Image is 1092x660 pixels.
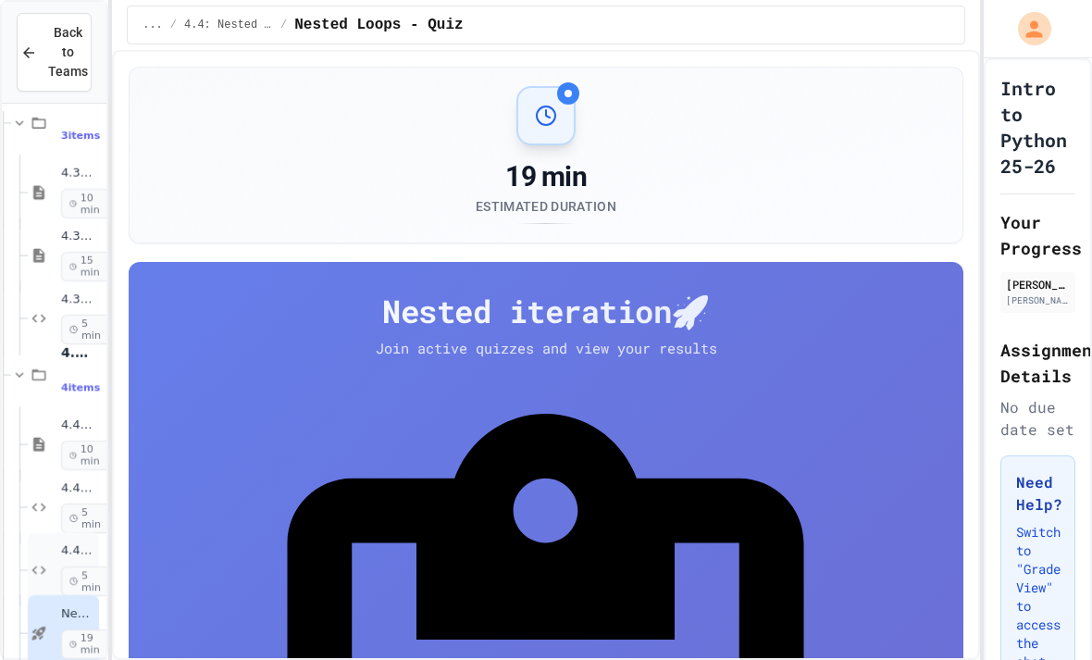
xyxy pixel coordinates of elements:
span: 10 min [61,189,112,218]
button: Back to Teams [17,13,92,92]
h4: Nested iteration 🚀 [158,292,934,330]
span: 4.4.3: Factorial [61,543,95,559]
span: 4.4: Nested Loops [61,344,95,361]
div: [PERSON_NAME][EMAIL_ADDRESS][DOMAIN_NAME] [1006,293,1070,307]
span: 5 min [61,504,112,533]
div: Estimated Duration [476,197,616,216]
span: 4.4: Nested Loops [184,18,273,32]
span: 5 min [61,567,112,596]
div: [PERSON_NAME] [1006,276,1070,293]
span: ... [143,18,163,32]
span: 4 items [61,381,100,393]
span: 4.4.1: Nested Loops [61,417,95,433]
h2: Your Progress [1000,209,1075,261]
span: / [170,18,177,32]
div: No due date set [1000,396,1075,441]
span: 5 min [61,315,112,344]
span: 15 min [61,252,112,281]
div: My Account [999,7,1056,50]
span: 4.3.1: Math with Loops [61,166,95,181]
span: Nested Loops - Quiz [294,14,463,36]
span: 4.3.3: Squares of Numbers [61,292,95,307]
h3: Need Help? [1016,471,1060,516]
span: Back to Teams [48,23,88,81]
span: 4.3.2: Review - Math with Loops [61,229,95,244]
span: 19 min [61,629,112,659]
span: Nested Loops - Quiz [61,606,95,622]
h2: Assignment Details [1000,337,1075,389]
span: 10 min [61,441,112,470]
h1: Intro to Python 25-26 [1000,75,1075,179]
span: 3 items [61,130,100,142]
p: Join active quizzes and view your results [338,338,754,359]
div: 19 min [476,160,616,193]
span: 4.4.2: Times Table [61,480,95,496]
span: / [280,18,287,32]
